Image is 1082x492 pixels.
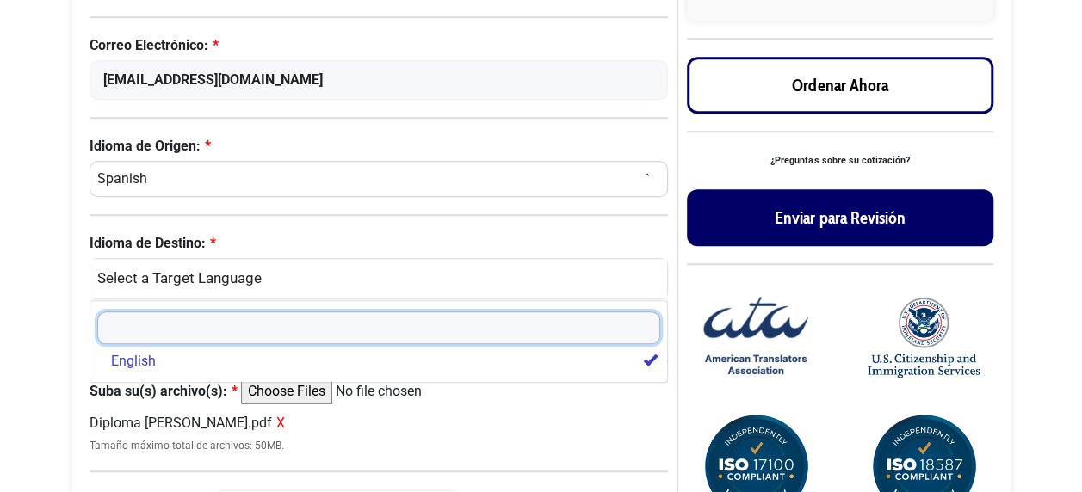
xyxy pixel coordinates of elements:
input: Search [97,311,661,344]
label: Correo Electrónico: [90,35,669,56]
label: Suba su(s) archivo(s): [90,381,238,402]
h6: ¿Preguntas sobre su cotización? [687,154,993,168]
button: Enviar para Revisión [687,189,993,246]
label: Idioma de Origen: [90,136,669,157]
small: Tamaño máximo total de archivos: 50MB. [90,438,669,453]
span: X [276,415,285,431]
button: English [90,258,669,299]
img: American Translators Association Logo [700,282,812,394]
div: English [99,268,651,290]
div: Diploma [PERSON_NAME].pdf [90,413,669,434]
label: Idioma de Destino: [90,233,669,254]
img: United States Citizenship and Immigration Services Logo [868,296,980,379]
span: English [111,351,156,372]
button: Ordenar Ahora [687,57,993,114]
input: Ingrese su Correo Electrónico [90,60,669,100]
